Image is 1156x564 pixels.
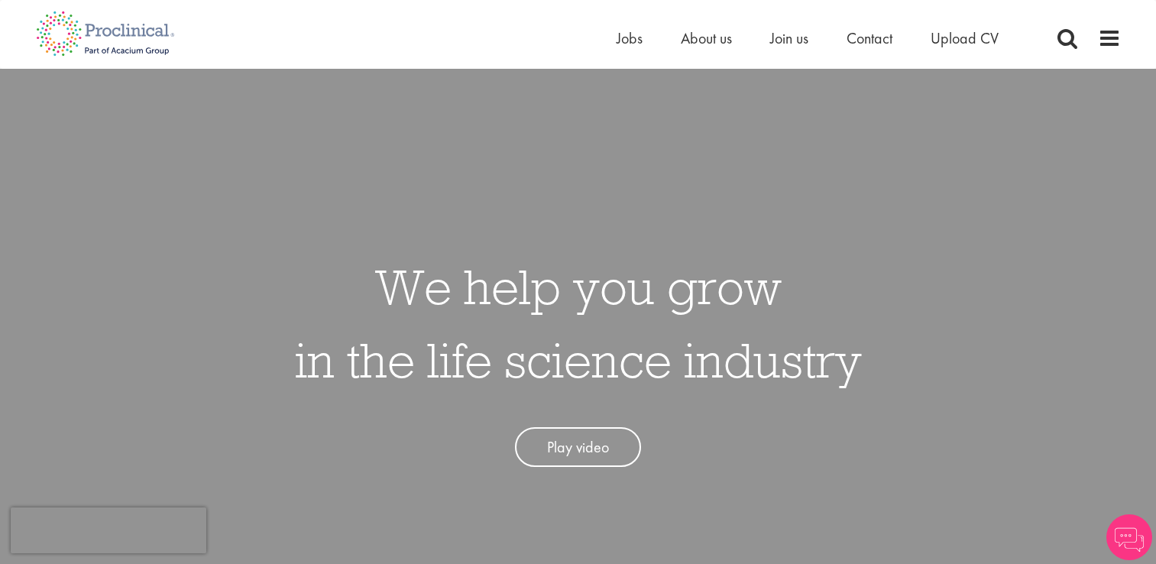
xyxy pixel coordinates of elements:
[515,427,641,468] a: Play video
[681,28,732,48] a: About us
[931,28,999,48] a: Upload CV
[847,28,892,48] a: Contact
[295,250,862,397] h1: We help you grow in the life science industry
[617,28,643,48] a: Jobs
[770,28,808,48] a: Join us
[1106,514,1152,560] img: Chatbot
